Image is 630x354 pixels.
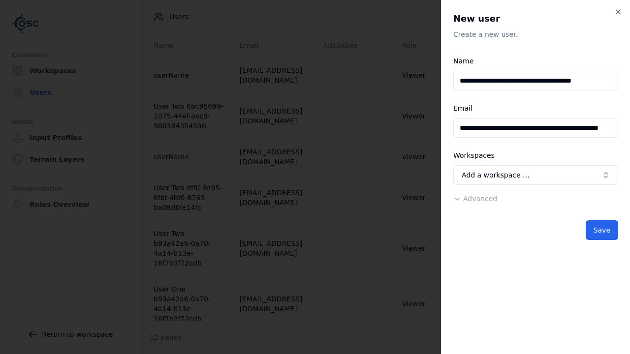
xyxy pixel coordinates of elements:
[453,194,497,204] button: Advanced
[586,220,618,240] button: Save
[453,29,618,39] p: Create a new user.
[453,57,473,65] label: Name
[463,195,497,203] span: Advanced
[453,151,495,159] label: Workspaces
[453,104,472,112] label: Email
[453,12,618,26] h2: New user
[462,170,530,180] span: Add a workspace …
